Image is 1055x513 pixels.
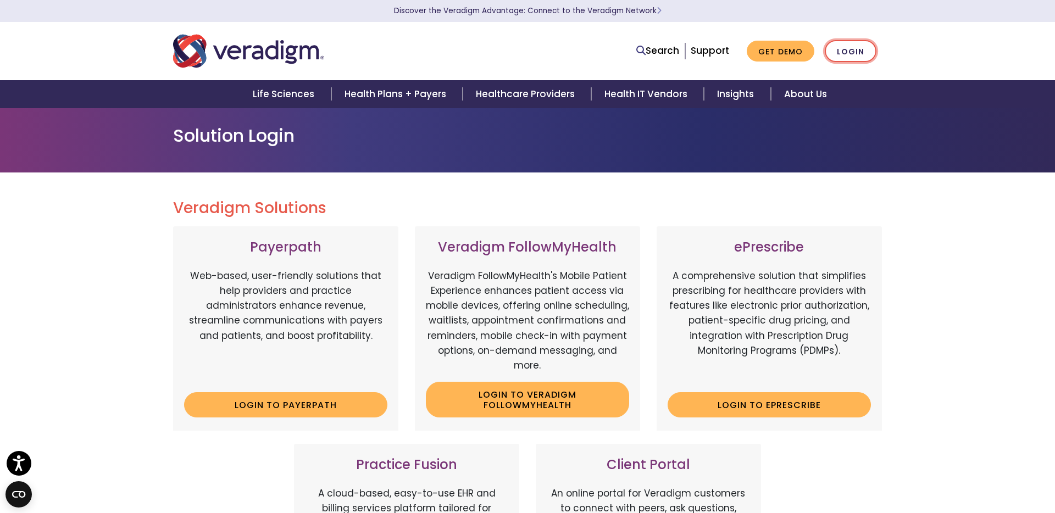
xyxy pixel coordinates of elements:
[463,80,591,108] a: Healthcare Providers
[825,40,876,63] a: Login
[240,80,331,108] a: Life Sciences
[394,5,662,16] a: Discover the Veradigm Advantage: Connect to the Veradigm NetworkLearn More
[173,125,882,146] h1: Solution Login
[668,239,871,255] h3: ePrescribe
[184,239,387,255] h3: Payerpath
[747,41,814,62] a: Get Demo
[426,269,629,373] p: Veradigm FollowMyHealth's Mobile Patient Experience enhances patient access via mobile devices, o...
[173,199,882,218] h2: Veradigm Solutions
[305,457,508,473] h3: Practice Fusion
[668,392,871,417] a: Login to ePrescribe
[184,269,387,384] p: Web-based, user-friendly solutions that help providers and practice administrators enhance revenu...
[704,80,770,108] a: Insights
[668,269,871,384] p: A comprehensive solution that simplifies prescribing for healthcare providers with features like ...
[184,392,387,417] a: Login to Payerpath
[426,239,629,255] h3: Veradigm FollowMyHealth
[591,80,704,108] a: Health IT Vendors
[331,80,463,108] a: Health Plans + Payers
[636,43,679,58] a: Search
[771,80,840,108] a: About Us
[547,457,750,473] h3: Client Portal
[5,481,32,508] button: Open CMP widget
[173,33,324,69] img: Veradigm logo
[691,44,729,57] a: Support
[426,382,629,417] a: Login to Veradigm FollowMyHealth
[657,5,662,16] span: Learn More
